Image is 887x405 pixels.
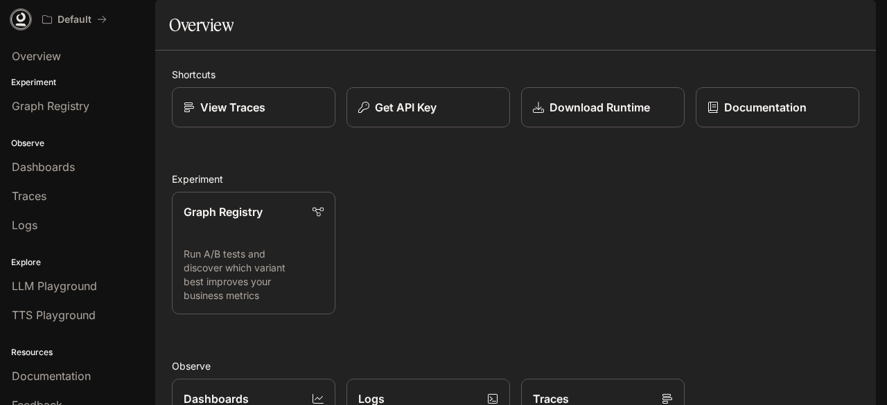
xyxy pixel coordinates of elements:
[724,99,807,116] p: Documentation
[172,87,335,127] a: View Traces
[200,99,265,116] p: View Traces
[169,11,234,39] h1: Overview
[696,87,859,127] a: Documentation
[550,99,650,116] p: Download Runtime
[184,204,263,220] p: Graph Registry
[172,359,859,373] h2: Observe
[58,14,91,26] p: Default
[184,247,324,303] p: Run A/B tests and discover which variant best improves your business metrics
[375,99,437,116] p: Get API Key
[172,67,859,82] h2: Shortcuts
[172,172,859,186] h2: Experiment
[36,6,113,33] button: All workspaces
[521,87,685,127] a: Download Runtime
[172,192,335,314] a: Graph RegistryRun A/B tests and discover which variant best improves your business metrics
[346,87,510,127] button: Get API Key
